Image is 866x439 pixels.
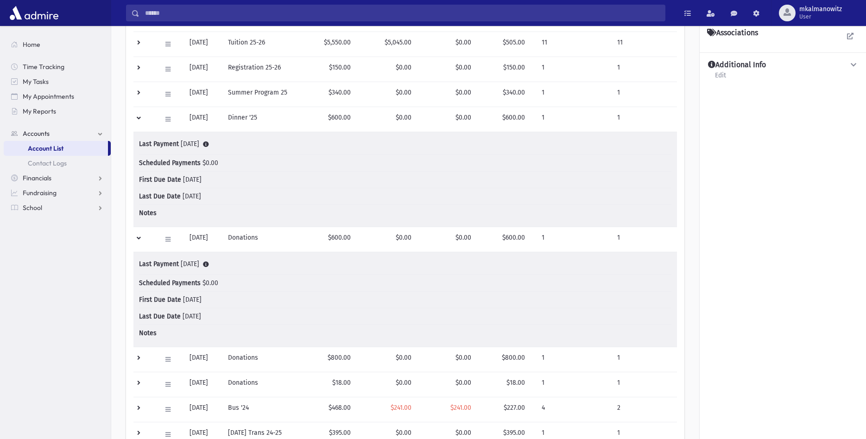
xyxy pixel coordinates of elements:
[310,32,362,57] td: $5,550.00
[506,379,525,387] span: $18.00
[450,404,471,412] span: $241.00
[612,372,677,397] td: 1
[396,64,411,71] span: $0.00
[612,397,677,422] td: 2
[455,234,471,242] span: $0.00
[139,278,201,288] span: Scheduled Payments
[23,92,74,101] span: My Appointments
[23,189,57,197] span: Fundraising
[455,354,471,362] span: $0.00
[310,372,362,397] td: $18.00
[202,159,218,167] span: $0.00
[23,63,64,71] span: Time Tracking
[707,60,859,70] button: Additional Info
[139,328,174,338] span: Notes
[23,40,40,49] span: Home
[184,347,222,372] td: [DATE]
[455,89,471,96] span: $0.00
[396,114,411,121] span: $0.00
[139,175,181,185] span: First Due Date
[455,64,471,71] span: $0.00
[184,32,222,57] td: [DATE]
[183,296,202,304] span: [DATE]
[181,260,213,268] span: [DATE]
[396,354,411,362] span: $0.00
[23,77,49,86] span: My Tasks
[708,60,766,70] h4: Additional Info
[310,107,362,132] td: $600.00
[4,200,111,215] a: School
[4,104,111,119] a: My Reports
[4,59,111,74] a: Time Tracking
[536,227,611,252] td: 1
[222,82,310,107] td: Summer Program 25
[4,74,111,89] a: My Tasks
[139,295,181,305] span: First Due Date
[183,176,202,184] span: [DATE]
[536,32,611,57] td: 11
[222,397,310,422] td: Bus '24
[536,107,611,132] td: 1
[502,114,525,121] span: $600.00
[799,6,842,13] span: mkalmanowitz
[396,379,411,387] span: $0.00
[139,158,201,168] span: Scheduled Payments
[612,57,677,82] td: 1
[799,13,842,20] span: User
[396,89,411,96] span: $0.00
[707,28,758,38] h4: Associations
[455,379,471,387] span: $0.00
[222,372,310,397] td: Donations
[4,171,111,185] a: Financials
[183,192,201,200] span: [DATE]
[455,38,471,46] span: $0.00
[4,141,108,156] a: Account List
[139,312,181,321] span: Last Due Date
[4,126,111,141] a: Accounts
[139,139,179,149] span: Last Payment
[184,57,222,82] td: [DATE]
[503,89,525,96] span: $340.00
[310,347,362,372] td: $800.00
[139,191,181,201] span: Last Due Date
[385,38,411,46] span: $5,045.00
[612,82,677,107] td: 1
[310,82,362,107] td: $340.00
[536,82,611,107] td: 1
[503,429,525,437] span: $395.00
[28,144,63,153] span: Account List
[714,70,727,87] a: Edit
[612,227,677,252] td: 1
[199,138,213,151] a: Info
[503,64,525,71] span: $150.00
[536,397,611,422] td: 4
[4,156,111,171] a: Contact Logs
[4,89,111,104] a: My Appointments
[23,107,56,115] span: My Reports
[184,82,222,107] td: [DATE]
[222,107,310,132] td: Dinner '25
[139,208,174,218] span: Notes
[455,429,471,437] span: $0.00
[4,185,111,200] a: Fundraising
[504,404,525,412] span: $227.00
[310,227,362,252] td: $600.00
[183,312,201,320] span: [DATE]
[28,159,67,167] span: Contact Logs
[536,57,611,82] td: 1
[139,259,179,269] span: Last Payment
[222,227,310,252] td: Donations
[536,347,611,372] td: 1
[23,204,42,212] span: School
[222,347,310,372] td: Donations
[612,32,677,57] td: 11
[396,429,411,437] span: $0.00
[455,114,471,121] span: $0.00
[222,57,310,82] td: Registration 25-26
[181,140,213,148] span: [DATE]
[222,32,310,57] td: Tuition 25-26
[184,397,222,422] td: [DATE]
[184,107,222,132] td: [DATE]
[502,234,525,242] span: $600.00
[184,227,222,252] td: [DATE]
